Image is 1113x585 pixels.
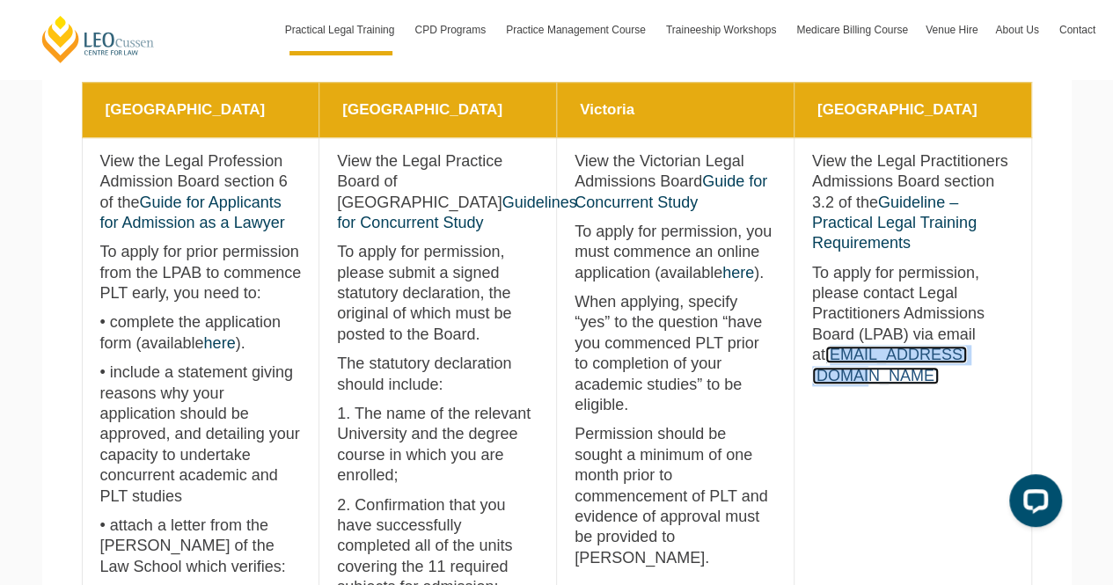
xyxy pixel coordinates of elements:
[100,242,302,303] p: To apply for prior permission from the LPAB to commence PLT early, you need to:
[497,4,657,55] a: Practice Management Course
[722,264,754,282] a: here
[995,467,1069,541] iframe: LiveChat chat widget
[575,151,776,213] p: View the Victorian Legal Admissions Board
[100,194,285,231] a: Guide for Applicants for Admission as a Lawyer
[337,354,538,395] p: The statutory declaration should include:
[812,194,977,252] a: Guideline – Practical Legal Training Requirements
[406,4,497,55] a: CPD Programs
[204,334,236,352] a: here
[575,292,776,415] p: When applying, specify “yes” to the question “have you commenced PLT prior to completion of your ...
[100,516,302,577] p: • attach a letter from the [PERSON_NAME] of the Law School which verifies:
[575,172,767,210] a: Guide for Concurrent Study
[917,4,986,55] a: Venue Hire
[100,151,302,234] p: View the Legal Profession Admission Board section 6 of the
[319,82,557,137] th: [GEOGRAPHIC_DATA]
[100,312,302,354] p: • complete the application form (available ).
[787,4,917,55] a: Medicare Billing Course
[794,82,1031,137] th: [GEOGRAPHIC_DATA]
[557,82,794,137] th: Victoria
[100,362,302,507] p: • include a statement giving reasons why your application should be approved, and detailing your ...
[575,222,776,283] p: To apply for permission, you must commence an online application (available ).
[1051,4,1104,55] a: Contact
[337,242,538,345] p: To apply for permission, please submit a signed statutory declaration, the original of which must...
[812,263,1014,386] p: To apply for permission, please contact Legal Practitioners Admissions Board (LPAB) via email at
[337,194,576,231] a: Guidelines for Concurrent Study
[812,346,967,384] a: [EMAIL_ADDRESS][DOMAIN_NAME]
[812,151,1014,254] p: View the Legal Practitioners Admissions Board section 3.2 of the
[337,404,538,486] p: 1. The name of the relevant University and the degree course in which you are enrolled;
[276,4,406,55] a: Practical Legal Training
[657,4,787,55] a: Traineeship Workshops
[575,424,776,568] p: Permission should be sought a minimum of one month prior to commencement of PLT and evidence of a...
[82,82,319,137] th: [GEOGRAPHIC_DATA]
[986,4,1050,55] a: About Us
[40,14,157,64] a: [PERSON_NAME] Centre for Law
[337,151,538,234] p: View the Legal Practice Board of [GEOGRAPHIC_DATA]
